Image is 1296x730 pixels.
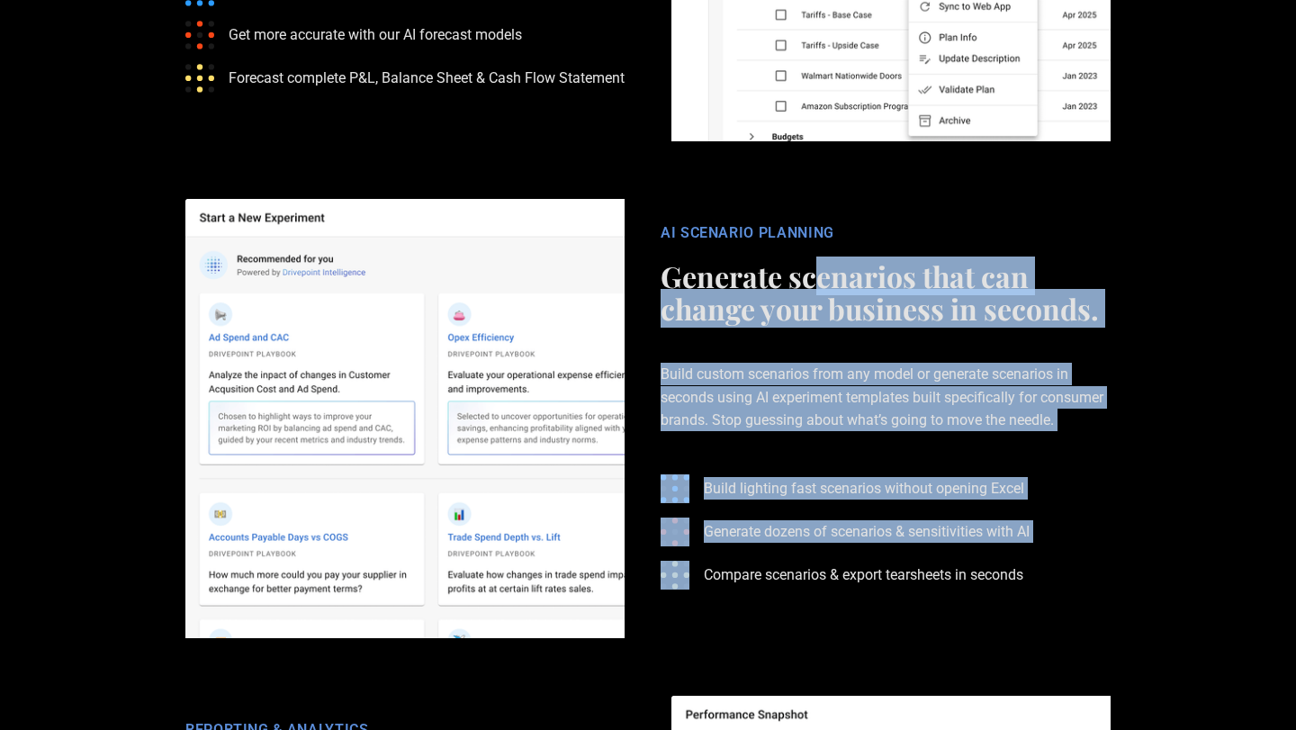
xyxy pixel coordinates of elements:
[704,563,1023,586] p: Compare scenarios & export tearsheets in seconds
[229,67,625,89] p: Forecast complete P&L, Balance Sheet & Cash Flow Statement
[661,224,1111,242] div: AI SCENARIO PLANNING
[661,260,1111,325] h2: Generate scenarios that can change your business in seconds.
[229,23,522,46] p: Get more accurate with our AI forecast models
[704,477,1024,500] p: Build lighting fast scenarios without opening Excel
[661,334,1111,460] p: Build custom scenarios from any model or generate scenarios in seconds using AI experiment templa...
[704,520,1030,543] p: Generate dozens of scenarios & sensitivities with AI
